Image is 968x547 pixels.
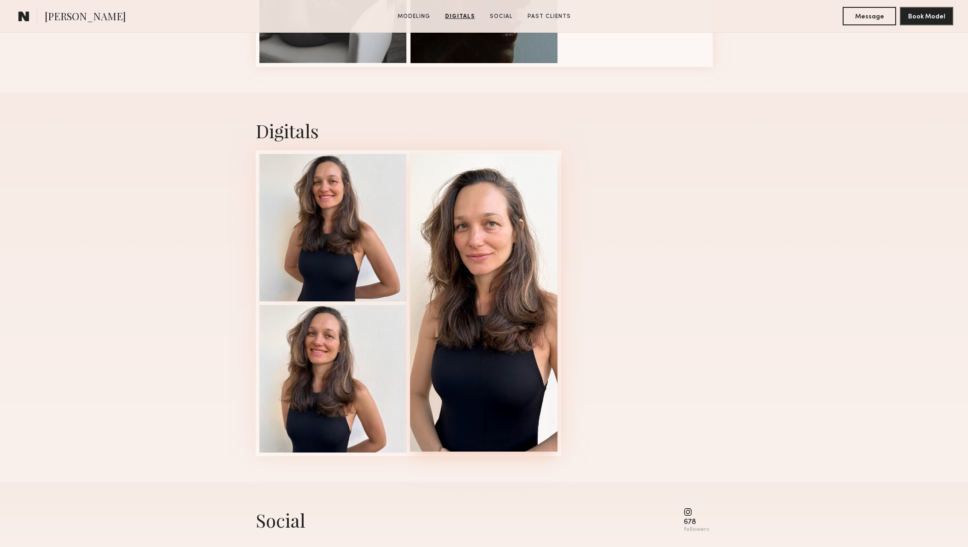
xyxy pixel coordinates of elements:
[45,9,126,25] span: [PERSON_NAME]
[486,12,516,21] a: Social
[524,12,575,21] a: Past Clients
[394,12,434,21] a: Modeling
[843,7,896,25] button: Message
[256,508,305,532] div: Social
[256,118,713,143] div: Digitals
[684,526,709,533] div: followers
[900,7,953,25] button: Book Model
[900,12,953,20] a: Book Model
[441,12,479,21] a: Digitals
[684,519,709,526] div: 678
